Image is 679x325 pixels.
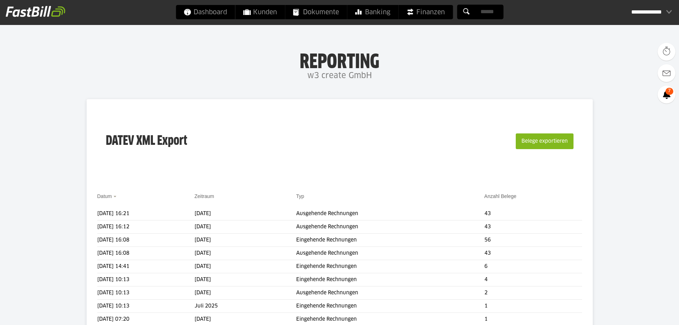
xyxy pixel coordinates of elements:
[398,5,453,19] a: Finanzen
[296,207,484,220] td: Ausgehende Rechnungen
[97,234,195,247] td: [DATE] 16:08
[484,220,582,234] td: 43
[97,300,195,313] td: [DATE] 10:13
[296,234,484,247] td: Eingehende Rechnungen
[285,5,347,19] a: Dokumente
[296,300,484,313] td: Eingehende Rechnungen
[195,207,296,220] td: [DATE]
[195,273,296,286] td: [DATE]
[97,193,112,199] a: Datum
[347,5,398,19] a: Banking
[484,286,582,300] td: 2
[296,220,484,234] td: Ausgehende Rechnungen
[484,300,582,313] td: 1
[296,273,484,286] td: Eingehende Rechnungen
[195,234,296,247] td: [DATE]
[106,118,187,164] h3: DATEV XML Export
[243,5,277,19] span: Kunden
[195,220,296,234] td: [DATE]
[195,260,296,273] td: [DATE]
[484,273,582,286] td: 4
[195,286,296,300] td: [DATE]
[296,286,484,300] td: Ausgehende Rechnungen
[658,86,675,103] a: 7
[195,247,296,260] td: [DATE]
[293,5,339,19] span: Dokumente
[235,5,285,19] a: Kunden
[97,260,195,273] td: [DATE] 14:41
[296,193,304,199] a: Typ
[355,5,390,19] span: Banking
[484,247,582,260] td: 43
[97,273,195,286] td: [DATE] 10:13
[113,196,118,197] img: sort_desc.gif
[71,50,608,69] h1: Reporting
[484,193,516,199] a: Anzahl Belege
[97,207,195,220] td: [DATE] 16:21
[6,6,65,17] img: fastbill_logo_white.png
[665,88,673,95] span: 7
[406,5,445,19] span: Finanzen
[484,207,582,220] td: 43
[484,260,582,273] td: 6
[97,286,195,300] td: [DATE] 10:13
[97,247,195,260] td: [DATE] 16:08
[195,193,214,199] a: Zeitraum
[184,5,227,19] span: Dashboard
[97,220,195,234] td: [DATE] 16:12
[624,304,672,321] iframe: Öffnet ein Widget, in dem Sie weitere Informationen finden
[195,300,296,313] td: Juli 2025
[176,5,235,19] a: Dashboard
[516,133,573,149] button: Belege exportieren
[296,247,484,260] td: Ausgehende Rechnungen
[484,234,582,247] td: 56
[296,260,484,273] td: Eingehende Rechnungen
